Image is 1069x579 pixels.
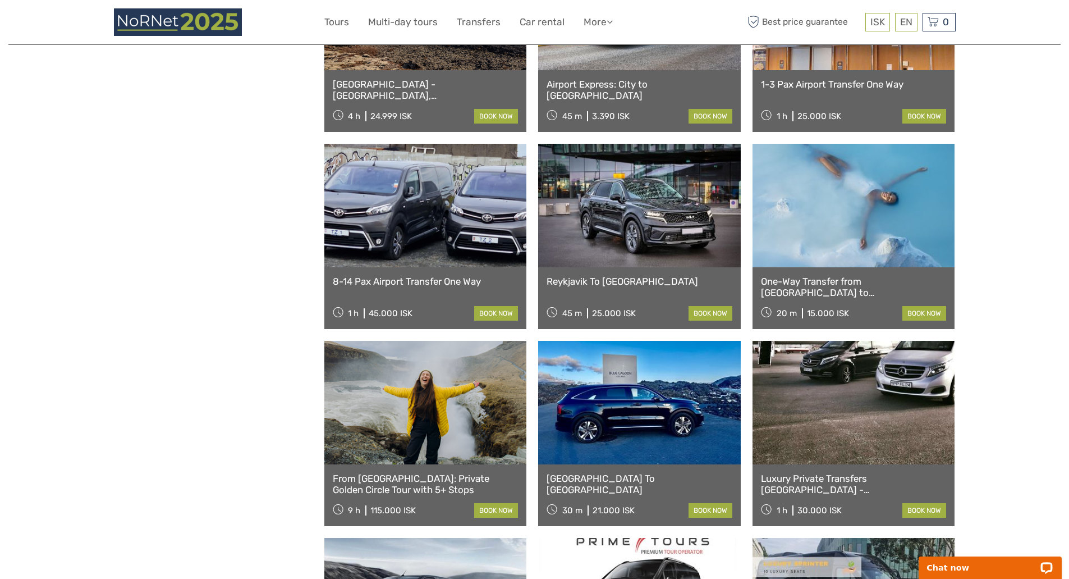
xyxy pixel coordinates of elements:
a: book now [902,503,946,518]
span: 9 h [348,505,360,516]
span: 30 m [562,505,582,516]
a: [GEOGRAPHIC_DATA] - [GEOGRAPHIC_DATA], [GEOGRAPHIC_DATA] Admission & Transfer [333,79,519,102]
div: 30.000 ISK [797,505,842,516]
span: 4 h [348,111,360,121]
span: ISK [870,16,885,28]
a: Luxury Private Transfers [GEOGRAPHIC_DATA] - [GEOGRAPHIC_DATA] - Private Jet - V class 4x4 5 PAX ... [761,473,947,496]
a: book now [902,109,946,124]
span: 1 h [777,111,787,121]
span: 20 m [777,308,797,318]
div: 25.000 ISK [592,308,636,318]
a: book now [474,503,518,518]
a: book now [474,306,518,321]
span: 45 m [562,308,582,318]
a: More [584,14,613,30]
span: 1 h [348,308,359,318]
a: Airport Express: City to [GEOGRAPHIC_DATA] [547,79,732,102]
div: 25.000 ISK [797,111,841,121]
a: Multi-day tours [368,14,438,30]
a: Reykjavik To [GEOGRAPHIC_DATA] [547,276,732,287]
a: book now [689,109,732,124]
a: book now [474,109,518,124]
img: 3258-41b625c3-b3ba-4726-b4dc-f26af99be3a7_logo_small.png [114,8,242,36]
span: 0 [941,16,951,28]
a: Car rental [520,14,565,30]
a: Transfers [457,14,501,30]
iframe: LiveChat chat widget [911,544,1069,579]
span: 1 h [777,505,787,516]
span: 45 m [562,111,582,121]
div: 21.000 ISK [593,505,635,516]
div: 24.999 ISK [370,111,412,121]
div: 115.000 ISK [370,505,416,516]
a: book now [689,503,732,518]
a: One-Way Transfer from [GEOGRAPHIC_DATA] to [GEOGRAPHIC_DATA] [761,276,947,299]
a: book now [689,306,732,321]
a: book now [902,306,946,321]
a: 8-14 Pax Airport Transfer One Way [333,276,519,287]
div: 45.000 ISK [369,308,412,318]
a: [GEOGRAPHIC_DATA] To [GEOGRAPHIC_DATA] [547,473,732,496]
div: 15.000 ISK [807,308,849,318]
a: 1-3 Pax Airport Transfer One Way [761,79,947,90]
a: Tours [324,14,349,30]
div: EN [895,13,917,31]
div: 3.390 ISK [592,111,630,121]
span: Best price guarantee [745,13,862,31]
a: From [GEOGRAPHIC_DATA]: Private Golden Circle Tour with 5+ Stops [333,473,519,496]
